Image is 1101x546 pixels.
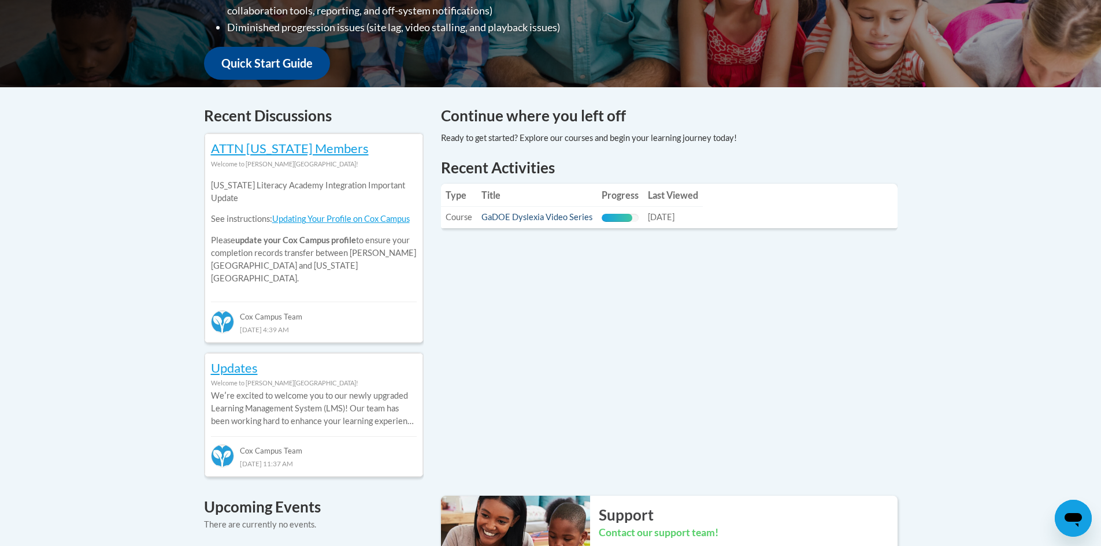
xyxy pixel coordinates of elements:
[211,310,234,333] img: Cox Campus Team
[597,184,643,207] th: Progress
[441,157,898,178] h1: Recent Activities
[211,158,417,170] div: Welcome to [PERSON_NAME][GEOGRAPHIC_DATA]!
[1055,500,1092,537] iframe: Button to launch messaging window
[211,302,417,322] div: Cox Campus Team
[211,323,417,336] div: [DATE] 4:39 AM
[446,212,472,222] span: Course
[211,444,234,467] img: Cox Campus Team
[643,184,703,207] th: Last Viewed
[211,213,417,225] p: See instructions:
[204,519,316,529] span: There are currently no events.
[441,184,477,207] th: Type
[211,436,417,457] div: Cox Campus Team
[599,504,898,525] h2: Support
[204,47,330,80] a: Quick Start Guide
[235,235,356,245] b: update your Cox Campus profile
[211,179,417,205] p: [US_STATE] Literacy Academy Integration Important Update
[204,496,424,518] h4: Upcoming Events
[227,19,623,36] li: Diminished progression issues (site lag, video stalling, and playback issues)
[211,360,258,376] a: Updates
[211,170,417,294] div: Please to ensure your completion records transfer between [PERSON_NAME][GEOGRAPHIC_DATA] and [US_...
[481,212,592,222] a: GaDOE Dyslexia Video Series
[272,214,410,224] a: Updating Your Profile on Cox Campus
[204,105,424,127] h4: Recent Discussions
[211,140,369,156] a: ATTN [US_STATE] Members
[648,212,674,222] span: [DATE]
[477,184,597,207] th: Title
[211,457,417,470] div: [DATE] 11:37 AM
[602,214,632,222] div: Progress, %
[211,377,417,389] div: Welcome to [PERSON_NAME][GEOGRAPHIC_DATA]!
[441,105,898,127] h4: Continue where you left off
[211,389,417,428] p: Weʹre excited to welcome you to our newly upgraded Learning Management System (LMS)! Our team has...
[599,526,898,540] h3: Contact our support team!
